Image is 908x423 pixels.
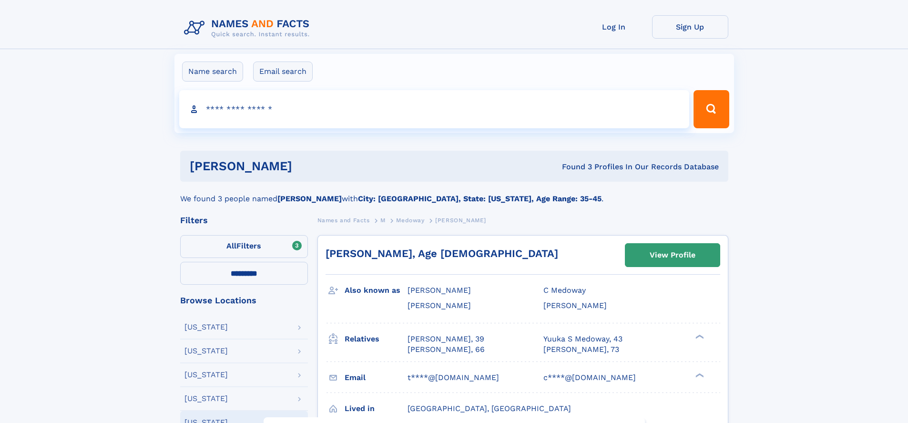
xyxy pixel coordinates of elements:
[226,241,236,250] span: All
[345,331,408,347] h3: Relatives
[179,90,690,128] input: search input
[277,194,342,203] b: [PERSON_NAME]
[184,371,228,379] div: [US_STATE]
[180,235,308,258] label: Filters
[358,194,602,203] b: City: [GEOGRAPHIC_DATA], State: [US_STATE], Age Range: 35-45
[184,395,228,402] div: [US_STATE]
[182,62,243,82] label: Name search
[543,286,586,295] span: C Medoway
[180,182,728,205] div: We found 3 people named with .
[317,214,370,226] a: Names and Facts
[576,15,652,39] a: Log In
[652,15,728,39] a: Sign Up
[435,217,486,224] span: [PERSON_NAME]
[180,216,308,225] div: Filters
[408,344,485,355] a: [PERSON_NAME], 66
[427,162,719,172] div: Found 3 Profiles In Our Records Database
[650,244,695,266] div: View Profile
[694,90,729,128] button: Search Button
[408,301,471,310] span: [PERSON_NAME]
[543,344,619,355] a: [PERSON_NAME], 73
[693,372,704,378] div: ❯
[396,217,424,224] span: Medoway
[396,214,424,226] a: Medoway
[408,334,484,344] a: [PERSON_NAME], 39
[190,160,427,172] h1: [PERSON_NAME]
[380,214,386,226] a: M
[184,323,228,331] div: [US_STATE]
[543,334,622,344] a: Yuuka S Medoway, 43
[180,296,308,305] div: Browse Locations
[326,248,558,259] a: [PERSON_NAME], Age [DEMOGRAPHIC_DATA]
[180,15,317,41] img: Logo Names and Facts
[345,401,408,417] h3: Lived in
[625,244,720,267] a: View Profile
[253,62,313,82] label: Email search
[345,370,408,386] h3: Email
[408,286,471,295] span: [PERSON_NAME]
[693,333,704,340] div: ❯
[408,404,571,413] span: [GEOGRAPHIC_DATA], [GEOGRAPHIC_DATA]
[543,301,607,310] span: [PERSON_NAME]
[184,347,228,355] div: [US_STATE]
[345,282,408,299] h3: Also known as
[380,217,386,224] span: M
